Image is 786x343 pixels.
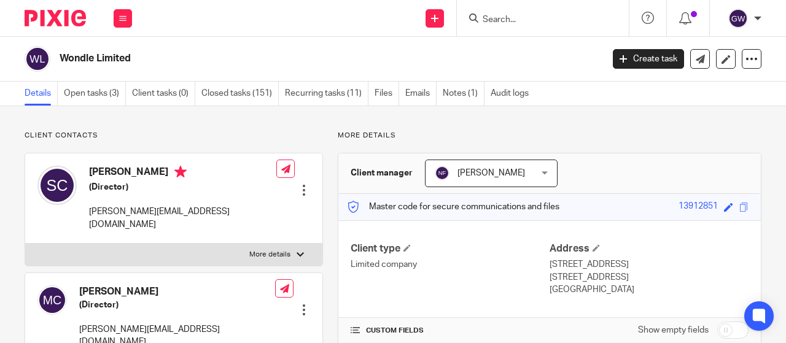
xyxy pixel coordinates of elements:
a: Audit logs [491,82,535,106]
h5: (Director) [89,181,276,193]
a: Open tasks (3) [64,82,126,106]
h3: Client manager [351,167,413,179]
a: Details [25,82,58,106]
h4: Address [550,242,749,255]
p: Master code for secure communications and files [348,201,559,213]
h4: Client type [351,242,550,255]
div: 13912851 [679,200,718,214]
a: Recurring tasks (11) [285,82,368,106]
a: Files [375,82,399,106]
p: More details [249,250,290,260]
p: Limited company [351,258,550,271]
p: [PERSON_NAME][EMAIL_ADDRESS][DOMAIN_NAME] [89,206,276,231]
input: Search [481,15,592,26]
img: svg%3E [728,9,748,28]
img: Pixie [25,10,86,26]
a: Notes (1) [443,82,484,106]
h4: [PERSON_NAME] [89,166,276,181]
h4: CUSTOM FIELDS [351,326,550,336]
a: Create task [613,49,684,69]
p: [GEOGRAPHIC_DATA] [550,283,749,296]
h4: [PERSON_NAME] [79,285,275,298]
a: Emails [405,82,437,106]
img: svg%3E [435,166,449,180]
p: [STREET_ADDRESS] [550,271,749,283]
p: [STREET_ADDRESS] [550,258,749,271]
label: Show empty fields [638,324,709,336]
h5: (Director) [79,299,275,311]
img: svg%3E [37,166,77,205]
h2: Wondle Limited [60,52,488,65]
img: svg%3E [25,46,50,72]
a: Closed tasks (151) [201,82,279,106]
i: Primary [174,166,187,178]
p: More details [338,131,761,141]
p: Client contacts [25,131,323,141]
a: Client tasks (0) [132,82,195,106]
span: [PERSON_NAME] [457,169,525,177]
img: svg%3E [37,285,67,315]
